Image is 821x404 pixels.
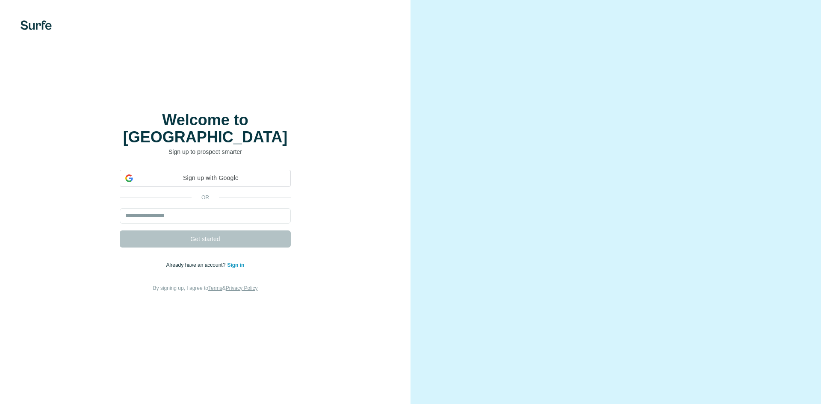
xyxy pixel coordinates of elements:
img: Surfe's logo [21,21,52,30]
h1: Welcome to [GEOGRAPHIC_DATA] [120,112,291,146]
p: Sign up to prospect smarter [120,147,291,156]
span: Already have an account? [166,262,227,268]
a: Privacy Policy [226,285,258,291]
a: Sign in [227,262,244,268]
span: By signing up, I agree to & [153,285,258,291]
p: or [192,194,219,201]
a: Terms [208,285,222,291]
div: Sign up with Google [120,170,291,187]
span: Sign up with Google [136,174,285,183]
